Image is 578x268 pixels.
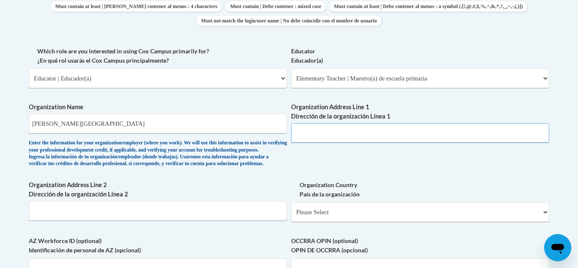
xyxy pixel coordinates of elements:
input: Metadata input [291,123,549,143]
iframe: Button to launch messaging window [544,234,571,261]
label: Organization Address Line 1 Dirección de la organización Línea 1 [291,102,549,121]
label: AZ Workforce ID (optional) Identificación de personal de AZ (opcional) [29,236,287,255]
label: Organization Country País de la organización [291,180,549,199]
label: Organization Name [29,102,287,112]
label: OCCRRA OPIN (optional) OPIN DE OCCRRA (opcional) [291,236,549,255]
input: Metadata input [29,114,287,133]
input: Metadata input [29,201,287,221]
span: Must contain | Debe contener : mixed case [226,1,325,11]
label: Organization Address Line 2 Dirección de la organización Línea 2 [29,180,287,199]
label: Which role are you interested in using Cox Campus primarily for? ¿En qué rol usarás el Cox Campus... [29,47,287,65]
span: Must contain at least | Debe contener al menos : a symbol (.[!,@,#,$,%,^,&,*,?,_,~,-,(,)]) [330,1,527,11]
span: Must contain at least | [PERSON_NAME] contener al menos : 4 characters [51,1,222,11]
div: Enter the information for your organization/employer (where you work). We will use this informati... [29,140,287,168]
span: Must not match the login/user name | No debe coincidir con el nombre de usuario [197,16,381,26]
label: Educator Educador(a) [291,47,549,65]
